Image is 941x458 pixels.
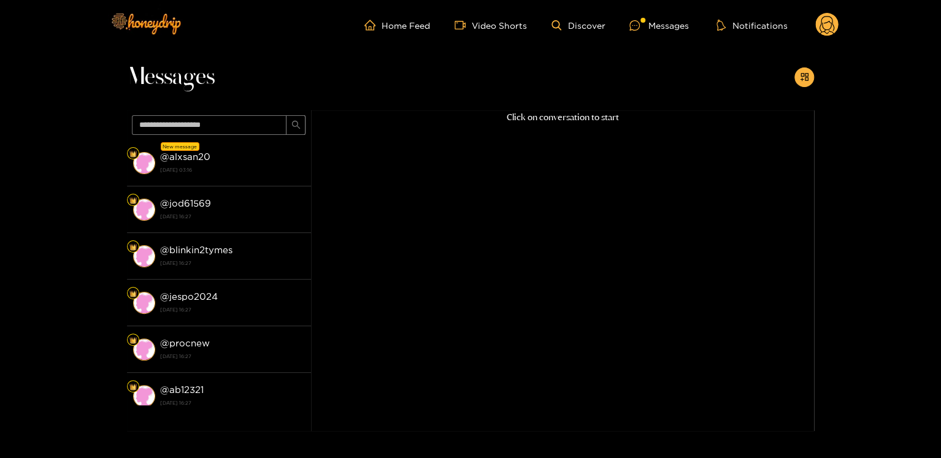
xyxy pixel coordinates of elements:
strong: @ ab12321 [160,384,204,395]
img: conversation [133,199,155,221]
strong: @ blinkin2tymes [160,245,232,255]
strong: [DATE] 03:16 [160,164,305,175]
strong: @ alxsan20 [160,151,210,162]
button: appstore-add [794,67,814,87]
strong: @ jespo2024 [160,291,218,302]
img: Fan Level [129,290,137,297]
img: conversation [133,152,155,174]
strong: [DATE] 16:27 [160,211,305,222]
strong: @ jod61569 [160,198,211,208]
span: search [291,120,301,131]
img: Fan Level [129,243,137,251]
p: Click on conversation to start [311,110,814,124]
img: conversation [133,385,155,407]
button: search [286,115,305,135]
img: conversation [133,338,155,361]
a: Video Shorts [455,20,527,31]
span: appstore-add [800,72,809,83]
button: Notifications [713,19,791,31]
strong: [DATE] 16:27 [160,351,305,362]
img: Fan Level [129,150,137,158]
img: Fan Level [129,337,137,344]
img: conversation [133,292,155,314]
a: Discover [551,20,605,31]
strong: @ procnew [160,338,210,348]
span: video-camera [455,20,472,31]
span: Messages [127,63,215,92]
strong: [DATE] 16:27 [160,304,305,315]
a: Home Feed [364,20,430,31]
span: home [364,20,382,31]
div: Messages [629,18,688,32]
strong: [DATE] 16:27 [160,258,305,269]
div: New message [161,142,199,151]
strong: [DATE] 16:27 [160,397,305,408]
img: Fan Level [129,383,137,391]
img: Fan Level [129,197,137,204]
img: conversation [133,245,155,267]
